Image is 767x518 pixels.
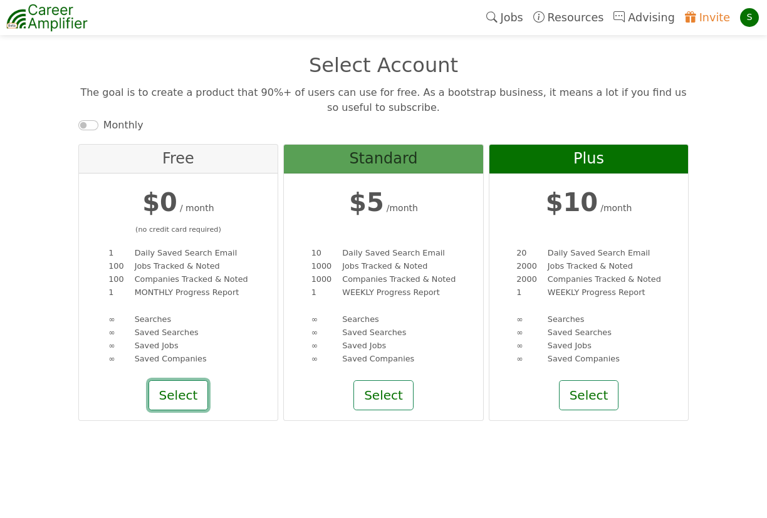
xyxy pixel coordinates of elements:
[547,339,662,352] td: Saved Jobs
[311,246,342,259] td: 10
[499,150,679,168] h4: Plus
[547,259,662,272] td: Jobs Tracked & Noted
[342,259,456,272] td: Jobs Tracked & Noted
[516,286,547,299] td: 1
[142,188,177,217] span: $0
[108,246,133,259] td: 1
[311,313,342,326] td: ∞
[134,352,249,365] td: Saved Companies
[600,203,632,213] small: / month
[516,326,547,339] td: ∞
[108,339,133,352] td: ∞
[68,85,699,115] div: The goal is to create a product that 90%+ of users can use for free. As a bootstrap business, it ...
[311,326,342,339] td: ∞
[547,246,662,259] td: Daily Saved Search Email
[547,272,662,286] td: Companies Tracked & Noted
[342,246,456,259] td: Daily Saved Search Email
[680,3,735,32] a: Invite
[516,259,547,272] td: 2000
[547,286,662,299] td: WEEKLY Progress Report
[134,286,249,299] td: MONTHLY Progress Report
[311,259,342,272] td: 1000
[516,339,547,352] td: ∞
[311,286,342,299] td: 1
[342,352,456,365] td: Saved Companies
[294,150,473,168] h4: Standard
[481,3,528,32] a: Jobs
[546,188,598,217] span: $10
[516,246,547,259] td: 20
[108,272,133,286] td: 100
[68,55,699,75] div: Select Account
[108,352,133,365] td: ∞
[311,352,342,365] td: ∞
[740,8,759,27] div: S
[342,286,456,299] td: WEEKLY Progress Report
[342,326,456,339] td: Saved Searches
[516,272,547,286] td: 2000
[149,380,209,410] button: Select
[342,272,456,286] td: Companies Tracked & Noted
[311,339,342,352] td: ∞
[342,339,456,352] td: Saved Jobs
[135,225,221,234] span: (no credit card required)
[89,150,268,168] h4: Free
[134,259,249,272] td: Jobs Tracked & Noted
[180,203,214,213] small: / month
[547,313,662,326] td: Searches
[134,272,249,286] td: Companies Tracked & Noted
[103,118,143,133] label: Monthly
[353,380,414,410] button: Select
[134,313,249,326] td: Searches
[516,313,547,326] td: ∞
[134,339,249,352] td: Saved Jobs
[516,352,547,365] td: ∞
[108,286,133,299] td: 1
[108,313,133,326] td: ∞
[342,313,456,326] td: Searches
[387,203,418,213] small: / month
[528,3,609,32] a: Resources
[108,259,133,272] td: 100
[134,326,249,339] td: Saved Searches
[559,380,619,410] button: Select
[608,3,679,32] a: Advising
[349,188,384,217] span: $5
[134,246,249,259] td: Daily Saved Search Email
[6,2,88,33] img: career-amplifier-logo.png
[547,326,662,339] td: Saved Searches
[547,352,662,365] td: Saved Companies
[108,326,133,339] td: ∞
[149,389,209,401] a: Select
[311,272,342,286] td: 1000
